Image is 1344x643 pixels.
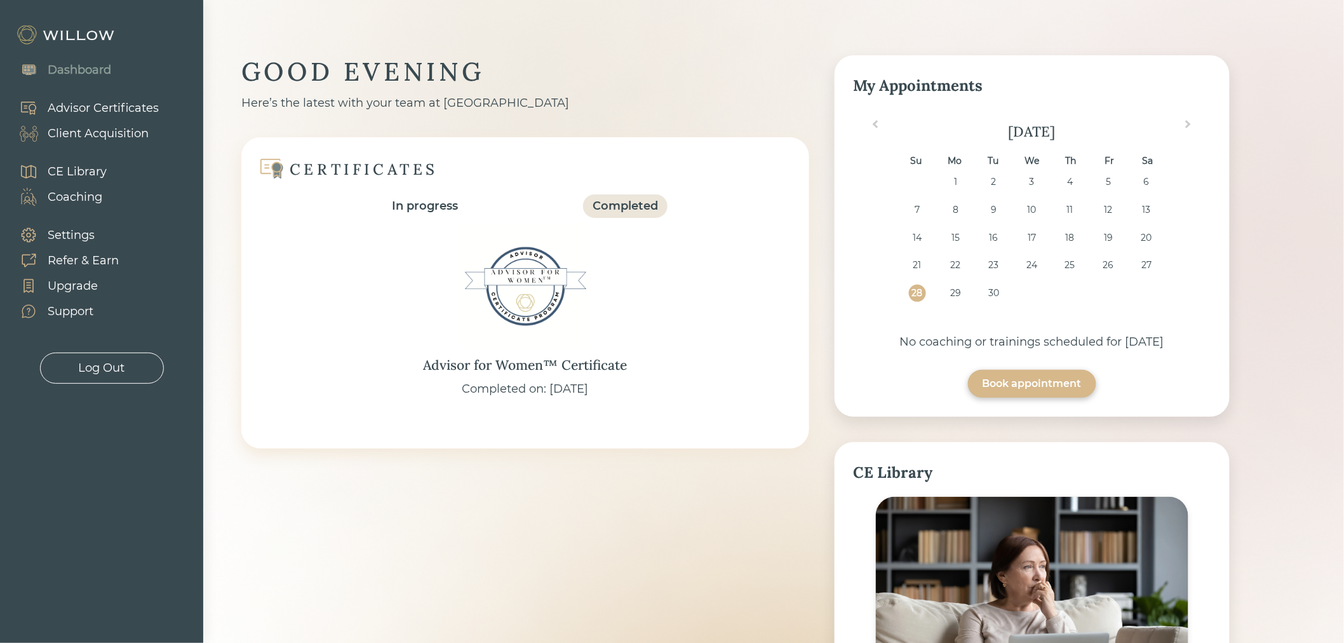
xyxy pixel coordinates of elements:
[947,257,964,274] div: Choose Monday, September 22nd, 2025
[79,360,125,377] div: Log Out
[462,381,588,398] div: Completed on: [DATE]
[48,227,95,244] div: Settings
[6,184,107,210] a: Coaching
[1100,173,1117,191] div: Choose Friday, September 5th, 2025
[1138,257,1155,274] div: Choose Saturday, September 27th, 2025
[946,152,963,170] div: Mo
[854,461,1211,484] div: CE Library
[1179,118,1200,138] button: Next Month
[983,376,1082,391] div: Book appointment
[6,121,159,146] a: Client Acquisition
[1023,173,1040,191] div: Choose Wednesday, September 3rd, 2025
[1138,229,1155,247] div: Choose Saturday, September 20th, 2025
[1023,229,1040,247] div: Choose Wednesday, September 17th, 2025
[985,201,1002,219] div: Choose Tuesday, September 9th, 2025
[48,189,102,206] div: Coaching
[593,198,658,215] div: Completed
[6,159,107,184] a: CE Library
[947,229,964,247] div: Choose Monday, September 15th, 2025
[48,252,119,269] div: Refer & Earn
[1100,257,1117,274] div: Choose Friday, September 26th, 2025
[909,201,926,219] div: Choose Sunday, September 7th, 2025
[854,121,1211,142] div: [DATE]
[241,95,809,112] div: Here’s the latest with your team at [GEOGRAPHIC_DATA]
[985,173,1002,191] div: Choose Tuesday, September 2nd, 2025
[1061,257,1079,274] div: Choose Thursday, September 25th, 2025
[909,229,926,247] div: Choose Sunday, September 14th, 2025
[290,159,438,179] div: CERTIFICATES
[947,201,964,219] div: Choose Monday, September 8th, 2025
[1139,152,1157,170] div: Sa
[423,355,627,376] div: Advisor for Women™ Certificate
[1023,257,1040,274] div: Choose Wednesday, September 24th, 2025
[854,334,1211,351] div: No coaching or trainings scheduled for [DATE]
[1100,229,1117,247] div: Choose Friday, September 19th, 2025
[48,303,93,320] div: Support
[6,222,119,248] a: Settings
[854,74,1211,97] div: My Appointments
[1101,152,1118,170] div: Fr
[909,257,926,274] div: Choose Sunday, September 21st, 2025
[985,229,1002,247] div: Choose Tuesday, September 16th, 2025
[1061,173,1079,191] div: Choose Thursday, September 4th, 2025
[48,163,107,180] div: CE Library
[984,152,1002,170] div: Tu
[6,248,119,273] a: Refer & Earn
[857,173,1207,312] div: month 2025-09
[48,100,159,117] div: Advisor Certificates
[907,152,924,170] div: Su
[1138,173,1155,191] div: Choose Saturday, September 6th, 2025
[6,273,119,299] a: Upgrade
[947,285,964,302] div: Choose Monday, September 29th, 2025
[48,62,111,79] div: Dashboard
[1061,229,1079,247] div: Choose Thursday, September 18th, 2025
[864,118,884,138] button: Previous Month
[1023,201,1040,219] div: Choose Wednesday, September 10th, 2025
[16,25,118,45] img: Willow
[48,278,98,295] div: Upgrade
[1062,152,1079,170] div: Th
[241,55,809,88] div: GOOD EVENING
[909,285,926,302] div: Choose Sunday, September 28th, 2025
[985,257,1002,274] div: Choose Tuesday, September 23rd, 2025
[6,95,159,121] a: Advisor Certificates
[1138,201,1155,219] div: Choose Saturday, September 13th, 2025
[6,57,111,83] a: Dashboard
[985,285,1002,302] div: Choose Tuesday, September 30th, 2025
[1100,201,1117,219] div: Choose Friday, September 12th, 2025
[462,223,589,350] img: Advisor for Women™ Certificate Badge
[947,173,964,191] div: Choose Monday, September 1st, 2025
[48,125,149,142] div: Client Acquisition
[1061,201,1079,219] div: Choose Thursday, September 11th, 2025
[1023,152,1040,170] div: We
[392,198,458,215] div: In progress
